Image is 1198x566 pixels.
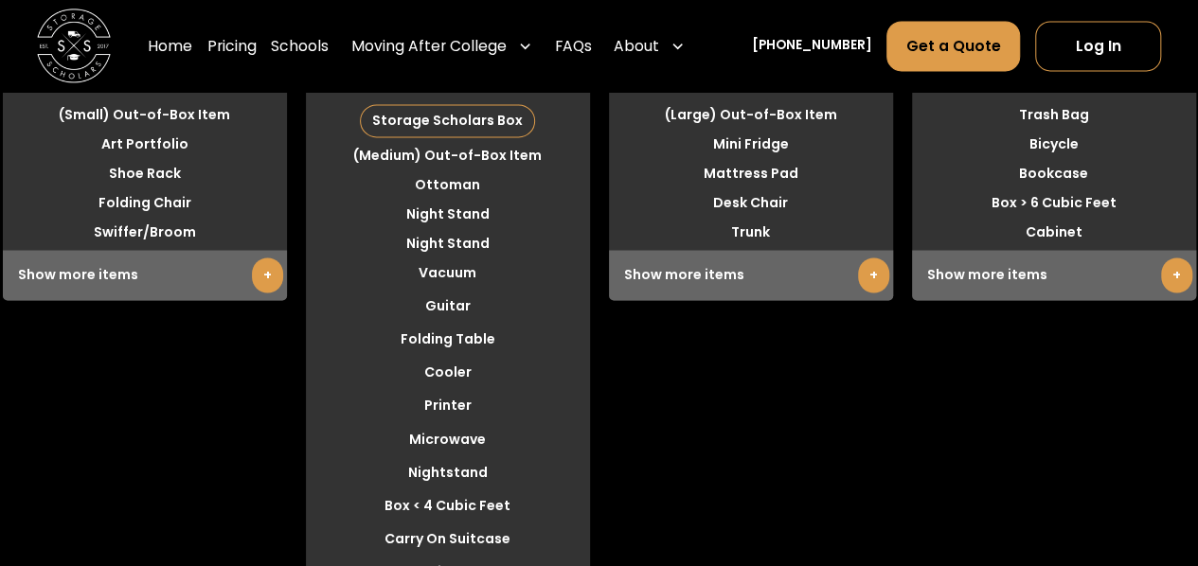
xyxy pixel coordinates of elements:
[306,258,590,288] li: Vacuum
[3,188,287,218] li: Folding Chair
[271,21,329,73] a: Schools
[752,37,872,57] a: [PHONE_NUMBER]
[306,490,590,520] li: Box < 4 Cubic Feet
[207,21,257,73] a: Pricing
[252,257,283,292] a: +
[614,35,659,57] div: About
[37,9,111,83] img: Storage Scholars main logo
[361,105,534,136] div: Storage Scholars Box
[912,218,1196,247] li: Cabinet
[912,159,1196,188] li: Bookcase
[3,100,287,130] li: (Small) Out-of-Box Item
[306,200,590,229] li: Night Stand
[344,21,540,73] div: Moving After College
[609,100,893,130] li: (Large) Out-of-Box Item
[3,159,287,188] li: Shoe Rack
[306,457,590,486] li: Nightstand
[306,391,590,420] li: Printer
[912,188,1196,218] li: Box > 6 Cubic Feet
[306,325,590,354] li: Folding Table
[912,250,1196,300] div: Show more items
[306,141,590,170] li: (Medium) Out-of-Box Item
[3,130,287,159] li: Art Portfolio
[555,21,592,73] a: FAQs
[306,170,590,200] li: Ottoman
[306,424,590,453] li: Microwave
[912,100,1196,130] li: Trash Bag
[858,257,889,292] a: +
[912,130,1196,159] li: Bicycle
[306,292,590,321] li: Guitar
[606,21,692,73] div: About
[306,229,590,258] li: Night Stand
[609,250,893,300] div: Show more items
[886,21,1020,71] a: Get a Quote
[609,159,893,188] li: Mattress Pad
[3,218,287,247] li: Swiffer/Broom
[609,218,893,247] li: Trunk
[3,250,287,300] div: Show more items
[306,358,590,387] li: Cooler
[1035,21,1161,71] a: Log In
[609,130,893,159] li: Mini Fridge
[306,523,590,553] li: Carry On Suitcase
[351,35,507,57] div: Moving After College
[1161,257,1192,292] a: +
[148,21,192,73] a: Home
[609,188,893,218] li: Desk Chair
